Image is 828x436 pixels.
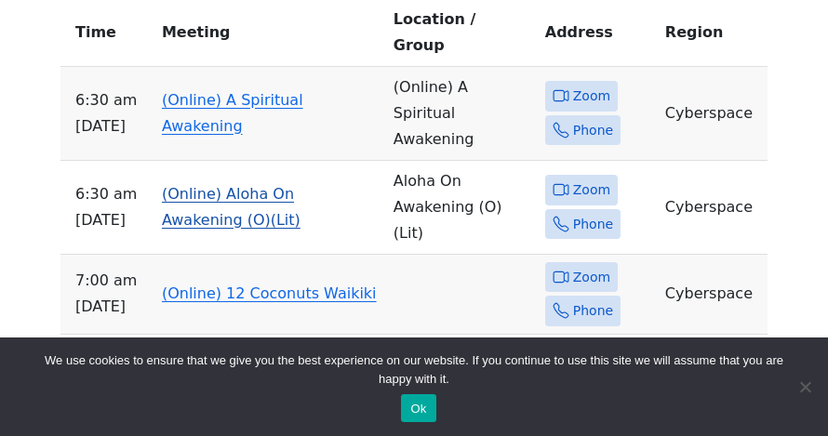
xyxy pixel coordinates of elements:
[162,185,300,229] a: (Online) Aloha On Awakening (O)(Lit)
[573,85,610,108] span: Zoom
[658,7,768,67] th: Region
[573,119,613,142] span: Phone
[60,7,154,67] th: Time
[386,335,538,415] td: (Online) TYG Online
[573,178,610,202] span: Zoom
[573,266,610,289] span: Zoom
[658,255,768,335] td: Cyberspace
[573,213,613,236] span: Phone
[154,7,386,67] th: Meeting
[75,268,147,294] span: 7:00 AM
[75,207,147,233] span: [DATE]
[162,284,377,302] a: (Online) 12 Coconuts Waikiki
[386,7,538,67] th: Location / Group
[795,377,814,396] span: No
[658,67,768,161] td: Cyberspace
[75,294,147,320] span: [DATE]
[386,161,538,255] td: Aloha On Awakening (O) (Lit)
[401,394,435,422] button: Ok
[75,87,147,113] span: 6:30 AM
[162,91,303,135] a: (Online) A Spiritual Awakening
[658,161,768,255] td: Cyberspace
[28,351,800,389] span: We use cookies to ensure that we give you the best experience on our website. If you continue to ...
[658,335,768,415] td: Cyberspace
[75,113,147,139] span: [DATE]
[538,7,658,67] th: Address
[75,181,147,207] span: 6:30 AM
[386,67,538,161] td: (Online) A Spiritual Awakening
[573,299,613,323] span: Phone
